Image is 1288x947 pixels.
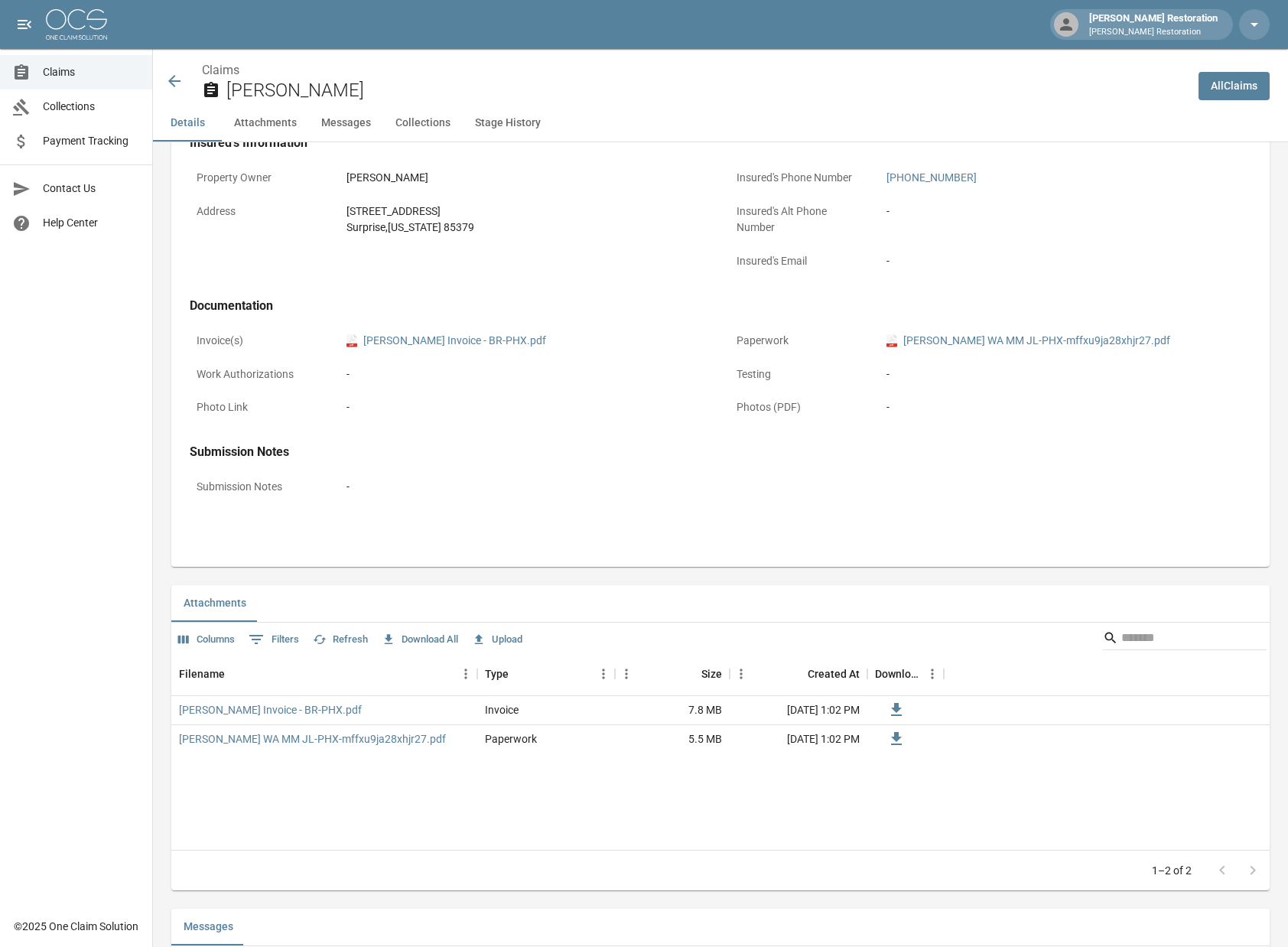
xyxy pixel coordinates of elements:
[730,326,867,356] p: Paperwork
[1089,26,1218,39] p: [PERSON_NAME] Restoration
[730,662,753,685] button: Menu
[171,909,1270,945] div: related-list tabs
[921,662,944,685] button: Menu
[1199,72,1270,100] a: AllClaims
[468,628,526,652] button: Upload
[730,163,867,193] p: Insured's Phone Number
[1152,863,1192,878] p: 1–2 of 2
[222,105,309,142] button: Attachments
[43,99,140,115] span: Collections
[179,652,225,695] div: Filename
[346,399,350,415] div: -
[485,652,509,695] div: Type
[1083,11,1224,38] div: [PERSON_NAME] Restoration
[615,652,730,695] div: Size
[701,652,722,695] div: Size
[463,105,553,142] button: Stage History
[43,64,140,80] span: Claims
[190,360,327,389] p: Work Authorizations
[309,628,372,652] button: Refresh
[171,585,1270,622] div: related-list tabs
[346,170,428,186] div: [PERSON_NAME]
[346,203,474,220] div: [STREET_ADDRESS]
[174,628,239,652] button: Select columns
[383,105,463,142] button: Collections
[202,63,239,77] a: Claims
[730,246,867,276] p: Insured's Email
[867,652,944,695] div: Download
[43,133,140,149] span: Payment Tracking
[202,61,1186,80] nav: breadcrumb
[886,399,1244,415] div: -
[346,479,350,495] div: -
[14,919,138,934] div: © 2025 One Claim Solution
[179,702,362,718] a: [PERSON_NAME] Invoice - BR-PHX.pdf
[886,203,890,220] div: -
[190,472,327,502] p: Submission Notes
[378,628,462,652] button: Download All
[9,9,40,40] button: open drawer
[43,215,140,231] span: Help Center
[730,197,867,242] p: Insured's Alt Phone Number
[309,105,383,142] button: Messages
[730,725,867,754] div: [DATE] 1:02 PM
[615,725,730,754] div: 5.5 MB
[886,171,977,184] a: [PHONE_NUMBER]
[190,444,1251,460] h4: Submission Notes
[886,333,1170,349] a: pdf[PERSON_NAME] WA MM JL-PHX-mffxu9ja28xhjr27.pdf
[730,696,867,725] div: [DATE] 1:02 PM
[730,360,867,389] p: Testing
[153,105,1288,142] div: anchor tabs
[592,662,615,685] button: Menu
[190,163,327,193] p: Property Owner
[226,80,1186,102] h2: [PERSON_NAME]
[245,627,303,652] button: Show filters
[190,197,327,226] p: Address
[875,652,921,695] div: Download
[153,105,222,142] button: Details
[171,909,246,945] button: Messages
[46,9,107,40] img: ocs-logo-white-transparent.png
[179,731,446,747] a: [PERSON_NAME] WA MM JL-PHX-mffxu9ja28xhjr27.pdf
[615,696,730,725] div: 7.8 MB
[730,392,867,422] p: Photos (PDF)
[190,298,1251,314] h4: Documentation
[171,652,477,695] div: Filename
[43,181,140,197] span: Contact Us
[808,652,860,695] div: Created At
[485,731,537,747] div: Paperwork
[346,220,474,236] div: Surprise , [US_STATE] 85379
[1103,626,1267,653] div: Search
[190,135,1251,151] h4: Insured's Information
[886,253,890,269] div: -
[485,702,519,718] div: Invoice
[615,662,638,685] button: Menu
[730,652,867,695] div: Created At
[190,326,327,356] p: Invoice(s)
[346,333,546,349] a: pdf[PERSON_NAME] Invoice - BR-PHX.pdf
[346,366,704,382] div: -
[886,366,1244,382] div: -
[477,652,615,695] div: Type
[454,662,477,685] button: Menu
[190,392,327,422] p: Photo Link
[171,585,259,622] button: Attachments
